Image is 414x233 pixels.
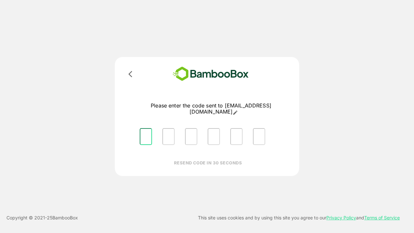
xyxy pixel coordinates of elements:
img: bamboobox [163,65,258,83]
p: This site uses cookies and by using this site you agree to our and [198,214,400,222]
a: Privacy Policy [326,215,356,220]
input: Please enter OTP character 6 [253,128,265,145]
input: Please enter OTP character 1 [140,128,152,145]
p: Copyright © 2021- 25 BambooBox [6,214,78,222]
input: Please enter OTP character 3 [185,128,197,145]
input: Please enter OTP character 4 [208,128,220,145]
input: Please enter OTP character 2 [162,128,175,145]
p: Please enter the code sent to [EMAIL_ADDRESS][DOMAIN_NAME] [135,103,288,115]
a: Terms of Service [364,215,400,220]
input: Please enter OTP character 5 [230,128,243,145]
